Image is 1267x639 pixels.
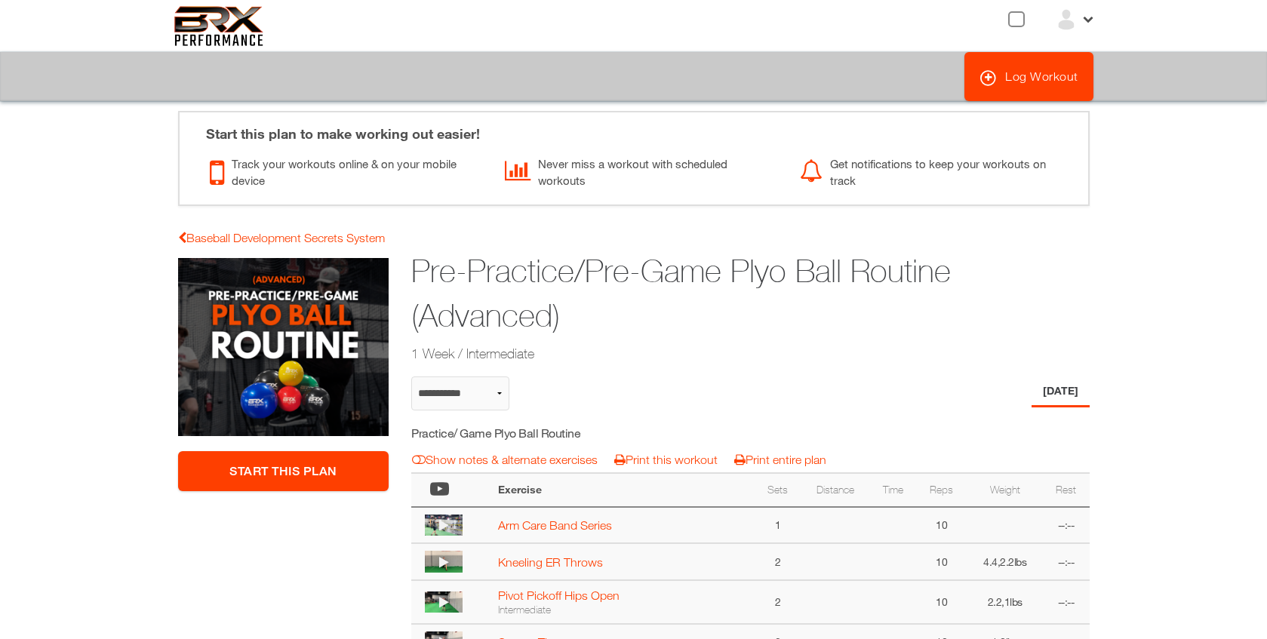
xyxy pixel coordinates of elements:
a: Print this workout [614,453,718,466]
li: Day 1 [1032,376,1090,407]
td: 10 [916,507,967,543]
img: 6f7da32581c89ca25d665dc3aae533e4f14fe3ef_original.svg [174,6,264,46]
a: Print entire plan [734,453,826,466]
a: Start This Plan [178,451,389,491]
th: Weight [967,473,1043,507]
img: Pre-Practice/Pre-Game Plyo Ball Routine (Advanced) [178,258,389,436]
td: 10 [916,543,967,579]
th: Time [870,473,917,507]
img: thumbnail.png [425,515,463,536]
th: Reps [916,473,967,507]
td: 2 [755,580,801,624]
td: --:-- [1043,507,1090,543]
img: thumbnail.png [425,591,463,613]
a: Baseball Development Secrets System [178,231,385,244]
td: 2 [755,543,801,579]
td: 10 [916,580,967,624]
th: Exercise [491,473,755,507]
td: --:-- [1043,543,1090,579]
img: ex-default-user.svg [1055,8,1078,31]
img: thumbnail.png [425,551,463,572]
td: --:-- [1043,580,1090,624]
th: Sets [755,473,801,507]
div: Start this plan to make working out easier! [191,112,1077,144]
h2: 1 Week / Intermediate [411,344,973,363]
h5: Practice/ Game Plyo Ball Routine [411,425,681,441]
a: Pivot Pickoff Hips Open [498,588,620,602]
div: Intermediate [498,603,747,616]
a: Show notes & alternate exercises [412,453,598,466]
th: Distance [801,473,870,507]
th: Rest [1043,473,1090,507]
td: 1 [755,507,801,543]
div: Get notifications to keep your workouts on track [800,152,1072,189]
a: Kneeling ER Throws [498,555,603,569]
div: Never miss a workout with scheduled workouts [505,152,777,189]
span: lbs [1010,595,1023,608]
span: lbs [1014,555,1027,568]
a: Arm Care Band Series [498,518,612,532]
td: 4.4,2.2 [967,543,1043,579]
td: 2.2,1 [967,580,1043,624]
a: Log Workout [964,52,1093,101]
div: Track your workouts online & on your mobile device [210,152,482,189]
h1: Pre-Practice/Pre-Game Plyo Ball Routine (Advanced) [411,249,973,338]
